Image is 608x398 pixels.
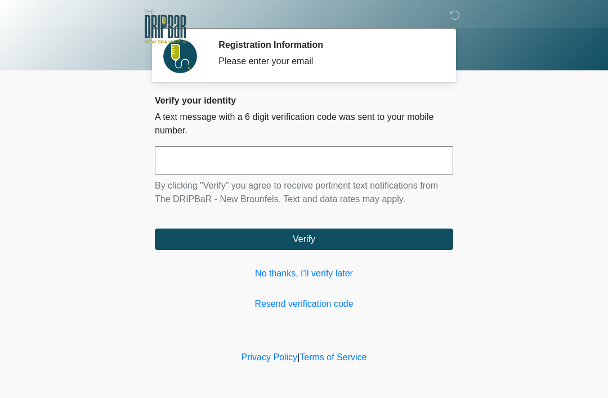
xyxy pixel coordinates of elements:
[155,297,453,311] a: Resend verification code
[218,55,436,68] div: Please enter your email
[155,95,453,106] h2: Verify your identity
[242,352,298,362] a: Privacy Policy
[155,110,453,137] p: A text message with a 6 digit verification code was sent to your mobile number.
[144,8,186,45] img: The DRIPBaR - New Braunfels Logo
[155,229,453,250] button: Verify
[163,39,197,73] img: Agent Avatar
[297,352,299,362] a: |
[155,267,453,280] a: No thanks, I'll verify later
[299,352,366,362] a: Terms of Service
[155,179,453,206] p: By clicking "Verify" you agree to receive pertinent text notifications from The DRIPBaR - New Bra...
